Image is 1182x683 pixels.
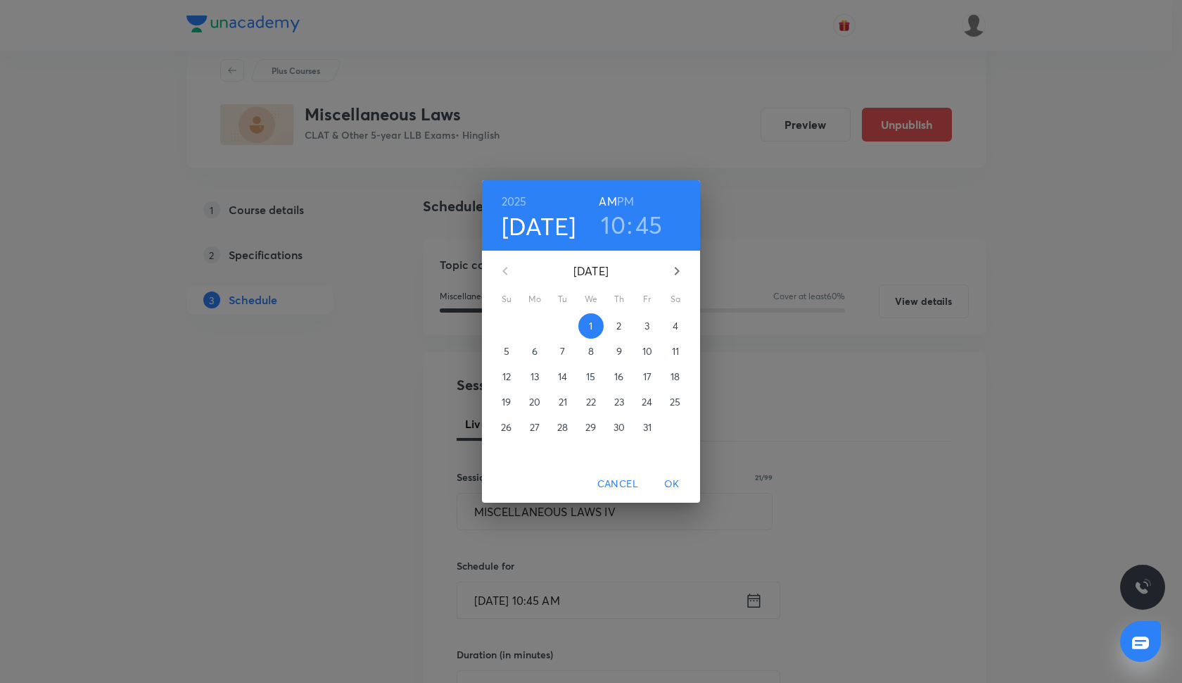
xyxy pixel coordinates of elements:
p: 12 [502,370,511,384]
span: Mo [522,292,547,306]
p: 14 [558,370,567,384]
button: 17 [635,364,660,389]
p: 9 [616,344,622,358]
h3: : [627,210,633,239]
p: 22 [586,395,596,409]
p: 6 [532,344,538,358]
button: 31 [635,415,660,440]
p: 28 [557,420,568,434]
span: We [578,292,604,306]
p: 26 [501,420,511,434]
span: Th [606,292,632,306]
p: 17 [643,370,652,384]
span: Tu [550,292,576,306]
button: 9 [606,339,632,364]
button: 23 [606,389,632,415]
p: 10 [642,344,652,358]
p: 16 [614,370,623,384]
p: 31 [643,420,652,434]
p: [DATE] [522,263,660,280]
button: 12 [494,364,519,389]
button: 7 [550,339,576,364]
button: 5 [494,339,519,364]
p: 29 [585,420,596,434]
p: 3 [644,319,649,333]
p: 2 [616,319,621,333]
p: 25 [670,395,680,409]
button: 28 [550,415,576,440]
p: 20 [529,395,540,409]
span: Su [494,292,519,306]
span: OK [655,475,689,493]
button: 14 [550,364,576,389]
button: 30 [606,415,632,440]
p: 5 [504,344,509,358]
button: 27 [522,415,547,440]
p: 8 [588,344,594,358]
p: 18 [671,370,680,384]
p: 23 [614,395,624,409]
button: Cancel [592,471,644,497]
button: 2025 [502,192,527,211]
p: 24 [642,395,652,409]
button: 10 [635,339,660,364]
button: 13 [522,364,547,389]
button: 8 [578,339,604,364]
p: 4 [673,319,678,333]
p: 27 [530,420,540,434]
button: 25 [663,389,688,415]
button: 10 [601,210,625,239]
span: Sa [663,292,688,306]
button: 16 [606,364,632,389]
button: OK [649,471,694,497]
button: PM [617,192,634,211]
button: 24 [635,389,660,415]
p: 15 [586,370,595,384]
button: 3 [635,313,660,339]
button: 20 [522,389,547,415]
button: 29 [578,415,604,440]
p: 13 [530,370,539,384]
button: AM [599,192,616,211]
span: Cancel [597,475,638,493]
p: 11 [672,344,679,358]
button: 6 [522,339,547,364]
button: 2 [606,313,632,339]
button: 19 [494,389,519,415]
button: 11 [663,339,688,364]
p: 1 [589,319,592,333]
button: 18 [663,364,688,389]
span: Fr [635,292,660,306]
p: 30 [614,420,625,434]
button: 21 [550,389,576,415]
button: 22 [578,389,604,415]
p: 7 [560,344,565,358]
button: 1 [578,313,604,339]
button: 45 [635,210,663,239]
button: [DATE] [502,211,576,241]
button: 4 [663,313,688,339]
button: 26 [494,415,519,440]
p: 21 [559,395,567,409]
p: 19 [502,395,511,409]
button: 15 [578,364,604,389]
